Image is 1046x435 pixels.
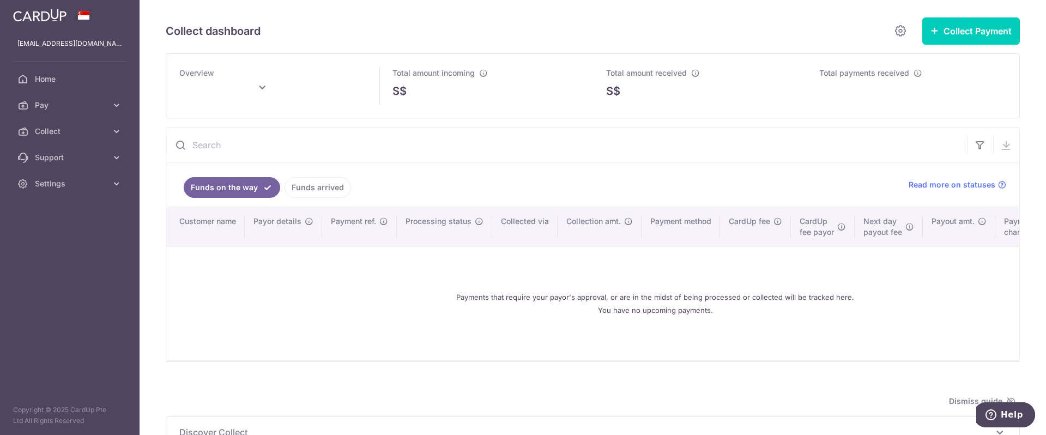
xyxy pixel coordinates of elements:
a: Funds on the way [184,177,280,198]
span: Read more on statuses [909,179,995,190]
span: Payout amt. [932,216,975,227]
span: Help [25,8,47,17]
p: [EMAIL_ADDRESS][DOMAIN_NAME] [17,38,122,49]
button: Collect Payment [922,17,1020,45]
span: CardUp fee payor [800,216,834,238]
a: Funds arrived [285,177,351,198]
span: Dismiss guide [949,395,1015,408]
input: Search [166,128,967,162]
span: Collect [35,126,107,137]
span: Payor details [253,216,301,227]
span: Overview [179,68,214,77]
th: Payment method [642,207,720,246]
th: Collected via [492,207,558,246]
span: S$ [392,83,407,99]
span: Collection amt. [566,216,621,227]
h5: Collect dashboard [166,22,261,40]
iframe: Opens a widget where you can find more information [976,402,1035,430]
span: Settings [35,178,107,189]
span: Payment ref. [331,216,376,227]
span: Total amount incoming [392,68,475,77]
span: Processing status [406,216,471,227]
span: Total amount received [606,68,687,77]
th: Customer name [166,207,245,246]
span: S$ [606,83,620,99]
img: CardUp [13,9,66,22]
span: Total payments received [819,68,909,77]
span: CardUp fee [729,216,770,227]
span: Next day payout fee [863,216,902,238]
span: Home [35,74,107,84]
span: Pay [35,100,107,111]
a: Read more on statuses [909,179,1006,190]
span: Support [35,152,107,163]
